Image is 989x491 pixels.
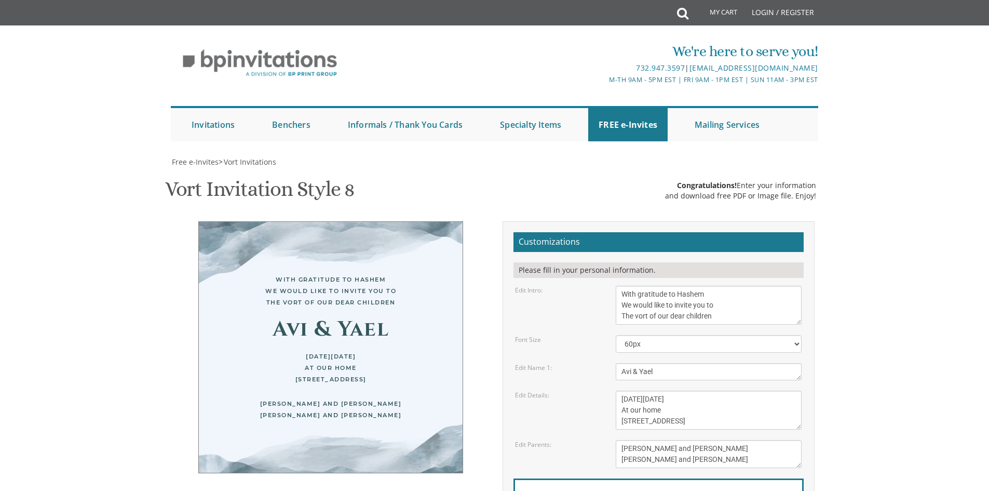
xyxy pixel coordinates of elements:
[223,157,276,167] a: Vort Invitations
[165,178,355,208] h1: Vort Invitation Style 8
[490,108,572,141] a: Specialty Items
[513,232,804,252] h2: Customizations
[515,391,549,400] label: Edit Details:
[665,191,816,201] div: and download free PDF or Image file. Enjoy!
[220,351,442,385] div: [DATE][DATE] At our home [STREET_ADDRESS]
[220,324,442,335] div: Avi & Yael
[636,63,685,73] a: 732.947.3597
[689,63,818,73] a: [EMAIL_ADDRESS][DOMAIN_NAME]
[337,108,473,141] a: Informals / Thank You Cards
[220,398,442,421] div: [PERSON_NAME] and [PERSON_NAME] [PERSON_NAME] and [PERSON_NAME]
[171,157,219,167] a: Free e-Invites
[387,62,818,74] div: |
[181,108,245,141] a: Invitations
[616,440,802,468] textarea: [PERSON_NAME] and [PERSON_NAME] [PERSON_NAME] and [PERSON_NAME]
[616,391,802,430] textarea: [DATE][DATE] At our home [STREET_ADDRESS]
[219,157,276,167] span: >
[171,42,349,85] img: BP Invitation Loft
[665,180,816,191] div: Enter your information
[220,274,442,308] div: With gratitude to Hashem We would like to invite you to The vort of our dear children
[515,286,543,295] label: Edit Intro:
[588,108,668,141] a: FREE e-Invites
[687,1,744,27] a: My Cart
[515,363,552,372] label: Edit Name 1:
[616,363,802,380] textarea: Avi & Yael
[677,180,737,190] span: Congratulations!
[387,74,818,85] div: M-Th 9am - 5pm EST | Fri 9am - 1pm EST | Sun 11am - 3pm EST
[262,108,321,141] a: Benchers
[172,157,219,167] span: Free e-Invites
[616,286,802,325] textarea: With gratitude to Hashem We would like to invite you to The vort of our dear children
[684,108,770,141] a: Mailing Services
[513,262,804,278] div: Please fill in your personal information.
[515,335,541,344] label: Font Size
[515,440,551,449] label: Edit Parents:
[387,41,818,62] div: We're here to serve you!
[224,157,276,167] span: Vort Invitations
[925,426,989,475] iframe: chat widget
